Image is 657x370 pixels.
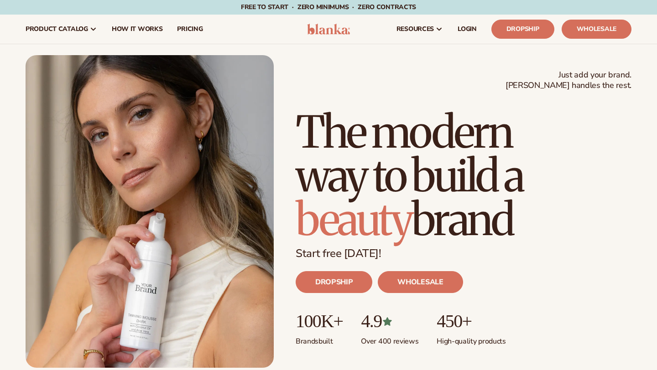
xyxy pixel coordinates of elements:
span: LOGIN [458,26,477,33]
span: Free to start · ZERO minimums · ZERO contracts [241,3,416,11]
p: 100K+ [296,311,343,331]
a: resources [389,15,450,44]
span: beauty [296,192,412,247]
p: High-quality products [437,331,506,346]
a: Wholesale [562,20,631,39]
img: logo [307,24,350,35]
span: pricing [177,26,203,33]
a: How It Works [104,15,170,44]
p: 450+ [437,311,506,331]
span: resources [396,26,434,33]
a: LOGIN [450,15,484,44]
span: How It Works [112,26,163,33]
a: WHOLESALE [378,271,463,293]
span: product catalog [26,26,88,33]
p: Brands built [296,331,343,346]
p: Over 400 reviews [361,331,418,346]
a: Dropship [491,20,554,39]
img: Blanka hero private label beauty Female holding tanning mousse [26,55,274,368]
p: Start free [DATE]! [296,247,631,260]
a: pricing [170,15,210,44]
a: DROPSHIP [296,271,372,293]
span: Just add your brand. [PERSON_NAME] handles the rest. [506,70,631,91]
a: product catalog [18,15,104,44]
h1: The modern way to build a brand [296,110,631,242]
p: 4.9 [361,311,418,331]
